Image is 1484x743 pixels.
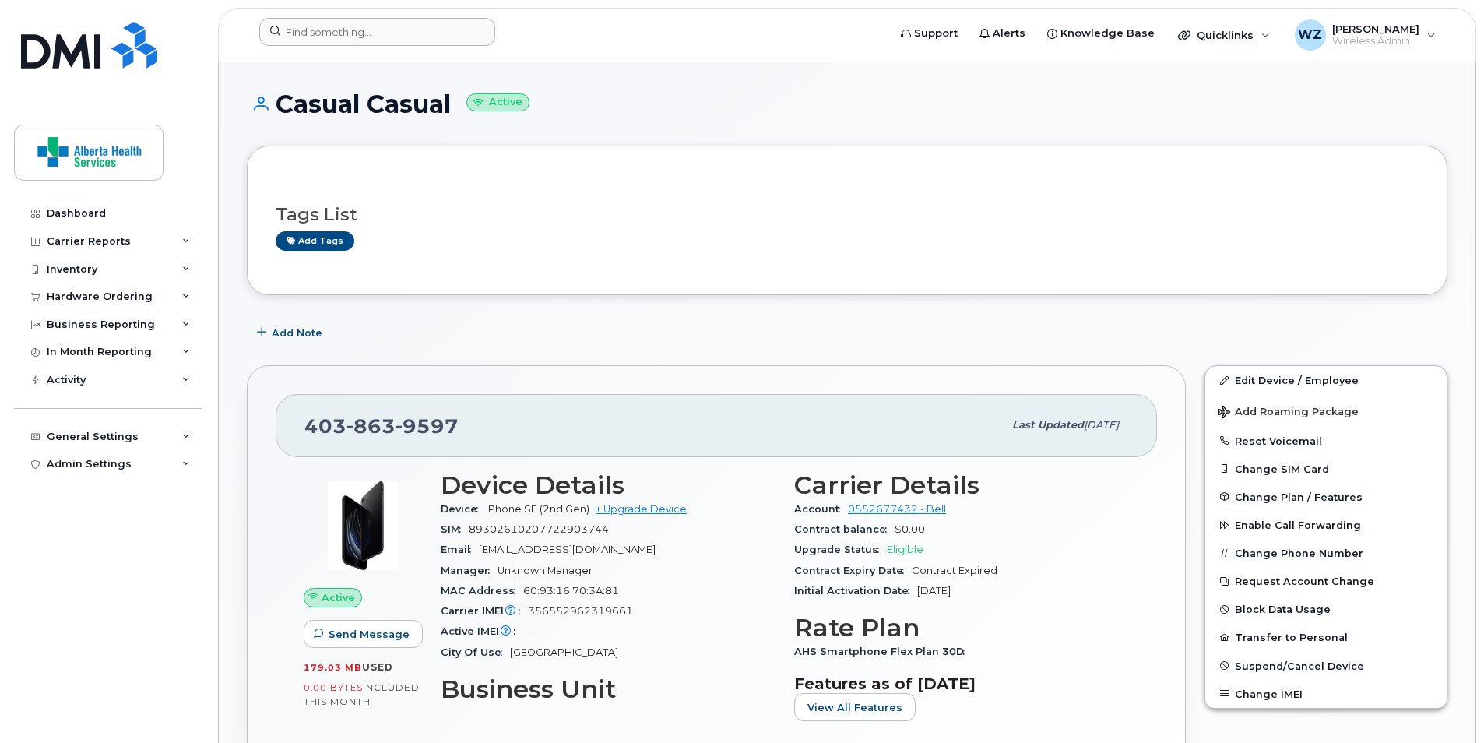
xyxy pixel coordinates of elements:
[498,565,593,576] span: Unknown Manager
[466,93,529,111] small: Active
[1205,595,1447,623] button: Block Data Usage
[794,585,917,597] span: Initial Activation Date
[1205,455,1447,483] button: Change SIM Card
[304,414,459,438] span: 403
[794,544,887,555] span: Upgrade Status
[1235,519,1361,531] span: Enable Call Forwarding
[1205,366,1447,394] a: Edit Device / Employee
[794,674,1129,693] h3: Features as of [DATE]
[1205,511,1447,539] button: Enable Call Forwarding
[807,700,902,715] span: View All Features
[523,625,533,637] span: —
[441,605,528,617] span: Carrier IMEI
[1084,419,1119,431] span: [DATE]
[396,414,459,438] span: 9597
[247,90,1447,118] h1: Casual Casual
[1205,623,1447,651] button: Transfer to Personal
[272,326,322,340] span: Add Note
[794,693,916,721] button: View All Features
[1235,491,1363,502] span: Change Plan / Features
[304,620,423,648] button: Send Message
[441,675,775,703] h3: Business Unit
[794,565,912,576] span: Contract Expiry Date
[1205,395,1447,427] button: Add Roaming Package
[1205,567,1447,595] button: Request Account Change
[1205,483,1447,511] button: Change Plan / Features
[362,661,393,673] span: used
[528,605,633,617] span: 356552962319661
[1205,539,1447,567] button: Change Phone Number
[479,544,656,555] span: [EMAIL_ADDRESS][DOMAIN_NAME]
[1235,660,1364,671] span: Suspend/Cancel Device
[794,503,848,515] span: Account
[1218,406,1359,421] span: Add Roaming Package
[1012,419,1084,431] span: Last updated
[794,614,1129,642] h3: Rate Plan
[917,585,951,597] span: [DATE]
[469,523,609,535] span: 89302610207722903744
[510,646,618,658] span: [GEOGRAPHIC_DATA]
[441,523,469,535] span: SIM
[441,646,510,658] span: City Of Use
[316,479,410,572] img: image20231002-3703462-1mz9tax.jpeg
[304,681,420,707] span: included this month
[276,205,1419,224] h3: Tags List
[329,627,410,642] span: Send Message
[895,523,925,535] span: $0.00
[346,414,396,438] span: 863
[523,585,619,597] span: 60:93:16:70:3A:81
[441,565,498,576] span: Manager
[247,319,336,347] button: Add Note
[1205,652,1447,680] button: Suspend/Cancel Device
[322,590,355,605] span: Active
[912,565,997,576] span: Contract Expired
[441,471,775,499] h3: Device Details
[441,544,479,555] span: Email
[441,503,486,515] span: Device
[1205,680,1447,708] button: Change IMEI
[276,231,354,251] a: Add tags
[596,503,687,515] a: + Upgrade Device
[441,585,523,597] span: MAC Address
[794,646,972,657] span: AHS Smartphone Flex Plan 30D
[1205,427,1447,455] button: Reset Voicemail
[794,471,1129,499] h3: Carrier Details
[794,523,895,535] span: Contract balance
[441,625,523,637] span: Active IMEI
[848,503,946,515] a: 0552677432 - Bell
[304,682,363,693] span: 0.00 Bytes
[304,662,362,673] span: 179.03 MB
[887,544,923,555] span: Eligible
[486,503,589,515] span: iPhone SE (2nd Gen)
